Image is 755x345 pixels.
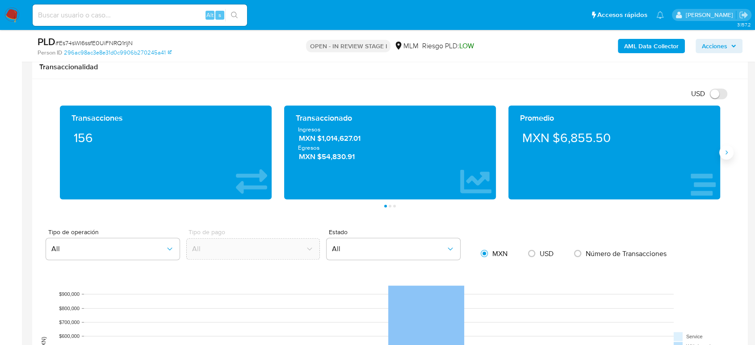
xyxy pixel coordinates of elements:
[737,21,751,28] span: 3.157.2
[597,10,647,20] span: Accesos rápidos
[306,40,390,52] p: OPEN - IN REVIEW STAGE I
[624,39,679,53] b: AML Data Collector
[696,39,742,53] button: Acciones
[33,9,247,21] input: Buscar usuario o caso...
[206,11,214,19] span: Alt
[685,11,736,19] p: diego.gardunorosas@mercadolibre.com.mx
[702,39,727,53] span: Acciones
[394,41,418,51] div: MLM
[618,39,685,53] button: AML Data Collector
[39,63,741,72] h1: Transaccionalidad
[55,38,133,47] span: # Es74sWl6ssfE0UiFNRQ1rljN
[38,34,55,49] b: PLD
[64,49,172,57] a: 296ac98ac3e8e31d0c9906b270245a41
[422,41,474,51] span: Riesgo PLD:
[38,49,62,57] b: Person ID
[459,41,474,51] span: LOW
[218,11,221,19] span: s
[656,11,664,19] a: Notificaciones
[225,9,243,21] button: search-icon
[739,10,748,20] a: Salir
